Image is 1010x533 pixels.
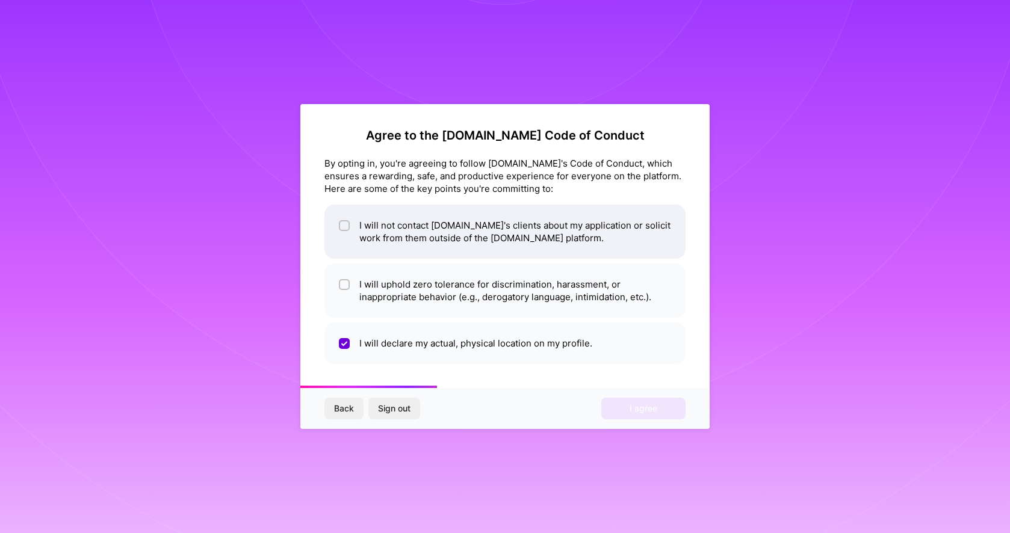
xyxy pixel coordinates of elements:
button: Back [324,398,364,419]
li: I will uphold zero tolerance for discrimination, harassment, or inappropriate behavior (e.g., der... [324,263,686,318]
li: I will not contact [DOMAIN_NAME]'s clients about my application or solicit work from them outside... [324,205,686,259]
button: Sign out [368,398,420,419]
div: By opting in, you're agreeing to follow [DOMAIN_NAME]'s Code of Conduct, which ensures a rewardin... [324,157,686,195]
h2: Agree to the [DOMAIN_NAME] Code of Conduct [324,128,686,143]
span: Sign out [378,402,411,414]
li: I will declare my actual, physical location on my profile. [324,322,686,364]
span: Back [334,402,354,414]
